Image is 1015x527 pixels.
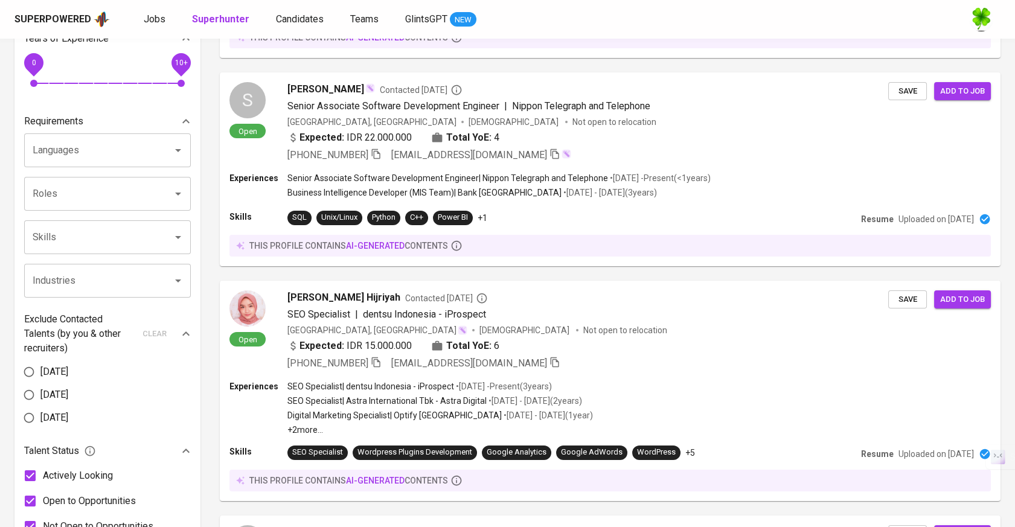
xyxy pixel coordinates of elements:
p: Exclude Contacted Talents (by you & other recruiters) [24,312,135,356]
span: 6 [494,339,499,353]
div: Exclude Contacted Talents (by you & other recruiters)clear [24,312,191,356]
b: Expected: [299,130,344,145]
div: IDR 15.000.000 [287,339,412,353]
div: Python [372,212,395,223]
p: Experiences [229,172,287,184]
p: Not open to relocation [572,116,656,128]
p: • [DATE] - [DATE] ( 3 years ) [562,187,657,199]
p: Resume [861,448,894,460]
p: Digital Marketing Specialist | Optify [GEOGRAPHIC_DATA] [287,409,502,421]
span: Save [894,85,921,98]
div: Google Analytics [487,447,546,458]
b: Total YoE: [446,339,491,353]
span: Jobs [144,13,165,25]
span: 10+ [175,59,187,67]
button: Open [170,272,187,289]
span: Contacted [DATE] [380,84,463,96]
button: Open [170,142,187,159]
span: [DEMOGRAPHIC_DATA] [479,324,571,336]
a: GlintsGPT NEW [405,12,476,27]
a: Jobs [144,12,168,27]
span: Add to job [940,293,985,307]
span: [PERSON_NAME] [287,82,364,97]
img: magic_wand.svg [365,83,375,93]
span: [DATE] [40,388,68,402]
a: Teams [350,12,381,27]
span: Open [234,334,262,345]
span: [PHONE_NUMBER] [287,149,368,161]
span: dentsu Indonesia - iProspect [363,308,486,320]
span: [DATE] [40,410,68,425]
span: Senior Associate Software Development Engineer [287,100,499,112]
p: • [DATE] - [DATE] ( 1 year ) [502,409,593,421]
p: +5 [685,447,695,459]
p: Skills [229,446,287,458]
p: Requirements [24,114,83,129]
div: Requirements [24,109,191,133]
p: Uploaded on [DATE] [898,213,974,225]
img: f9493b8c-82b8-4f41-8722-f5d69bb1b761.jpg [969,7,993,31]
div: Superpowered [14,13,91,27]
p: +2 more ... [287,424,593,436]
b: Superhunter [192,13,249,25]
span: Save [894,293,921,307]
span: Open [234,126,262,136]
span: GlintsGPT [405,13,447,25]
span: 0 [31,59,36,67]
div: WordPress [637,447,676,458]
span: SEO Specialist [287,308,350,320]
a: Open[PERSON_NAME] HijriyahContacted [DATE]SEO Specialist|dentsu Indonesia - iProspect[GEOGRAPHIC_... [220,281,1001,501]
img: magic_wand.svg [458,325,467,335]
button: Save [888,290,927,309]
button: Add to job [934,82,991,101]
p: Skills [229,211,287,223]
button: Open [170,185,187,202]
span: | [355,307,358,322]
span: [EMAIL_ADDRESS][DOMAIN_NAME] [391,149,547,161]
div: SEO Specialist [292,447,343,458]
span: [PERSON_NAME] Hijriyah [287,290,400,305]
span: [PHONE_NUMBER] [287,357,368,369]
img: magic_wand.svg [562,149,571,159]
span: | [504,99,507,113]
span: Add to job [940,85,985,98]
button: Open [170,229,187,246]
span: [EMAIL_ADDRESS][DOMAIN_NAME] [391,357,547,369]
a: SOpen[PERSON_NAME]Contacted [DATE]Senior Associate Software Development Engineer|Nippon Telegraph... [220,72,1001,266]
p: Years of Experience [24,31,109,46]
div: S [229,82,266,118]
p: +1 [478,212,487,224]
span: AI-generated [346,241,405,251]
p: • [DATE] - Present ( <1 years ) [608,172,711,184]
img: app logo [94,10,110,28]
b: Total YoE: [446,130,491,145]
span: Talent Status [24,444,96,458]
p: • [DATE] - Present ( 3 years ) [454,380,552,392]
b: Expected: [299,339,344,353]
span: AI-generated [346,33,405,42]
p: Senior Associate Software Development Engineer | Nippon Telegraph and Telephone [287,172,608,184]
div: IDR 22.000.000 [287,130,412,145]
span: Contacted [DATE] [405,292,488,304]
span: 4 [494,130,499,145]
svg: By Batam recruiter [476,292,488,304]
div: [GEOGRAPHIC_DATA], [GEOGRAPHIC_DATA] [287,116,456,128]
button: Save [888,82,927,101]
span: Open to Opportunities [43,494,136,508]
span: NEW [450,14,476,26]
button: Add to job [934,290,991,309]
p: Business Intelligence Developer (MIS Team) | Bank [GEOGRAPHIC_DATA] [287,187,562,199]
div: Talent Status [24,439,191,463]
p: SEO Specialist | dentsu Indonesia - iProspect [287,380,454,392]
div: Years of Experience [24,27,191,51]
span: AI-generated [346,476,405,485]
a: Candidates [276,12,326,27]
a: Superhunter [192,12,252,27]
div: C++ [410,212,423,223]
p: this profile contains contents [249,474,448,487]
p: SEO Specialist | Astra International Tbk - Astra Digital [287,395,487,407]
p: Resume [861,213,894,225]
div: [GEOGRAPHIC_DATA], [GEOGRAPHIC_DATA] [287,324,467,336]
p: Uploaded on [DATE] [898,448,974,460]
span: [DEMOGRAPHIC_DATA] [469,116,560,128]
